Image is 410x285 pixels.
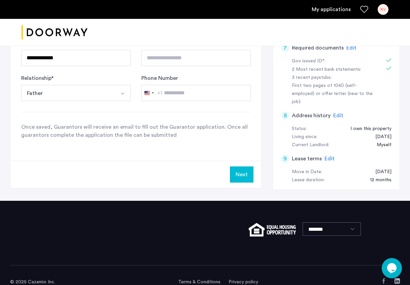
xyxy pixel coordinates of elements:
[292,74,377,82] div: 3 recent paystubs:
[22,20,88,45] a: Cazamio logo
[21,123,251,139] p: Once saved, Guarantors will receive an email to fill out the Guarantor application. Once all guar...
[292,155,322,163] h5: Lease terms
[292,82,377,106] div: First two pages of 1040 (self-employed) or offer letter (new to the job):
[369,133,391,141] div: 10/01/2009
[142,85,162,101] button: Selected country
[370,141,391,149] div: Myself
[21,85,115,101] button: Select option
[303,222,361,236] select: Language select
[378,4,388,15] div: RV
[10,280,55,284] span: © 2025 Cazamio Inc.
[281,44,289,52] div: 7
[395,278,400,284] a: LinkedIn
[292,168,322,176] div: Move in Date:
[292,141,329,149] div: Current Landlord:
[281,112,289,120] div: 8
[346,45,356,51] span: Edit
[344,125,391,133] div: I own this property
[249,223,296,236] img: equal-housing.png
[157,89,162,97] div: +1
[292,57,377,65] div: Gov issued ID*:
[292,112,331,120] h5: Address history
[281,155,289,163] div: 9
[312,5,351,13] a: My application
[381,278,386,284] a: Facebook
[360,5,368,13] a: Favorites
[363,176,391,184] div: 12 months
[292,133,317,141] div: Living since:
[292,176,324,184] div: Lease duration:
[369,168,391,176] div: 09/01/2025
[292,44,344,52] h5: Required documents
[22,20,88,45] img: logo
[120,91,125,96] img: arrow
[292,66,377,74] div: 2 Most recent bank statements:
[114,85,131,101] button: Select option
[333,113,343,118] span: Edit
[324,156,335,161] span: Edit
[382,258,403,278] iframe: chat widget
[230,166,253,183] button: Next
[21,74,54,82] label: Relationship *
[292,125,307,133] div: Status:
[141,74,178,82] label: Phone Number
